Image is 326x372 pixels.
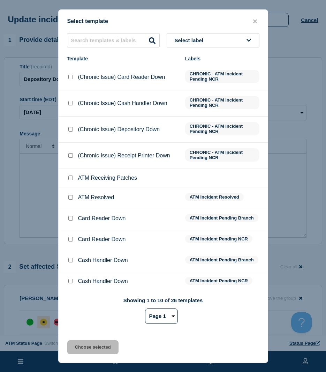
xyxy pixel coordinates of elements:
p: Showing 1 to 10 of 26 templates [123,297,203,303]
button: close button [251,18,259,25]
button: Choose selected [67,340,119,354]
div: Labels [185,56,259,61]
button: Select label [167,33,259,47]
input: Search templates & labels [67,33,160,47]
span: Select label [175,37,206,43]
p: ATM Resolved [78,194,114,201]
p: Cash Handler Down [78,278,128,284]
input: Cash Handler Down checkbox [68,279,73,283]
input: (Chronic Issue) Cash Handler Down checkbox [68,101,73,105]
p: (Chronic Issue) Card Reader Down [78,74,165,80]
p: (Chronic Issue) Cash Handler Down [78,100,167,106]
input: ATM Receiving Patches checkbox [68,176,73,180]
p: (Chronic Issue) Depository Down [78,126,160,133]
span: ATM Incident Resolved [185,193,244,201]
input: (Chronic Issue) Card Reader Down checkbox [68,75,73,79]
p: Cash Handler Down [78,257,128,263]
input: Cash Handler Down checkbox [68,258,73,262]
p: Card Reader Down [78,215,126,222]
span: CHRONIC - ATM Incident Pending NCR [185,148,259,162]
span: ATM Incident Pending NCR [185,235,252,243]
span: ATM Incident Pending Branch [185,256,258,264]
p: (Chronic Issue) Receipt Printer Down [78,152,170,159]
input: Card Reader Down checkbox [68,237,73,241]
div: Select template [59,18,268,25]
input: Card Reader Down checkbox [68,216,73,221]
p: Card Reader Down [78,236,126,243]
span: CHRONIC - ATM Incident Pending NCR [185,96,259,109]
p: ATM Receiving Patches [78,175,137,181]
input: (Chronic Issue) Receipt Printer Down checkbox [68,153,73,158]
input: (Chronic Issue) Depository Down checkbox [68,127,73,132]
span: CHRONIC - ATM Incident Pending NCR [185,70,259,83]
span: ATM Incident Pending NCR [185,277,252,285]
input: ATM Resolved checkbox [68,195,73,200]
span: ATM Incident Pending Branch [185,214,258,222]
span: CHRONIC - ATM Incident Pending NCR [185,122,259,135]
div: Template [67,56,178,61]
